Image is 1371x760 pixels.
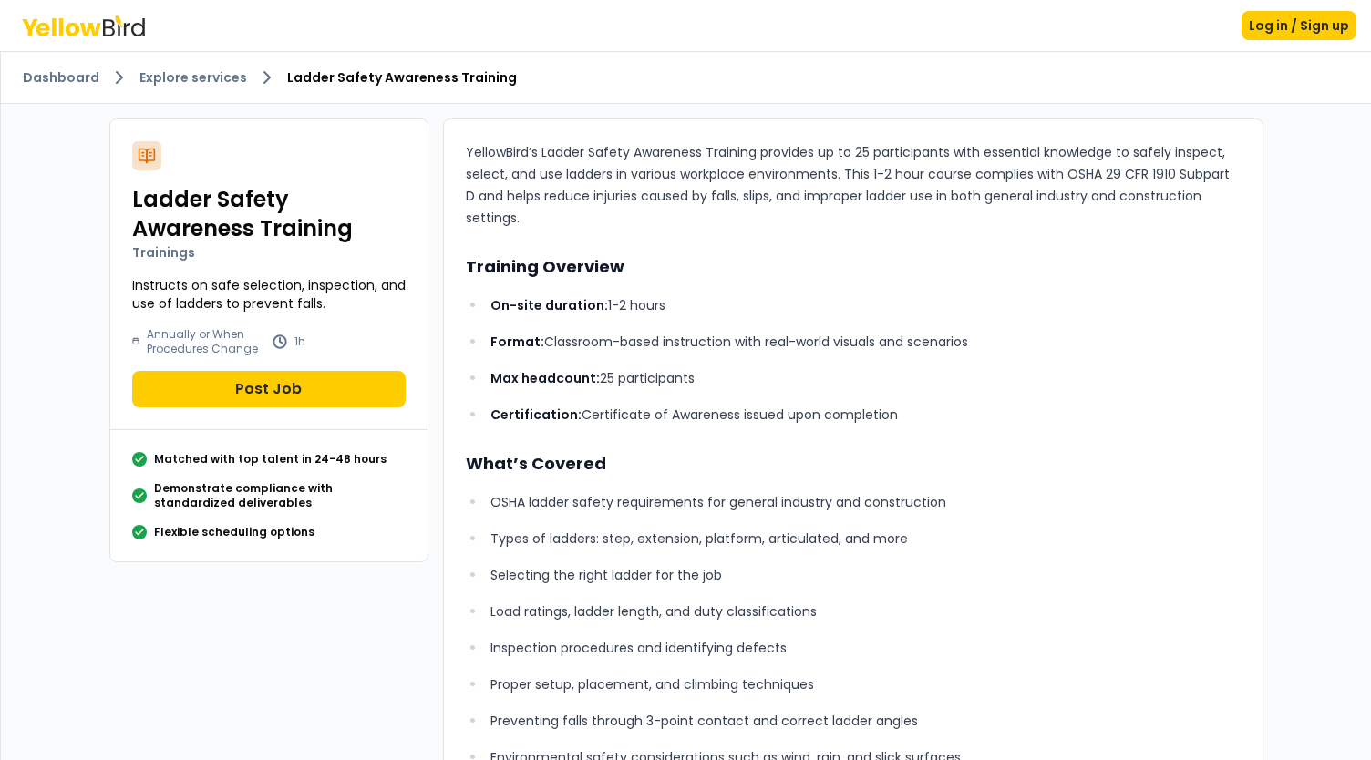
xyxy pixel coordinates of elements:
[132,276,406,313] p: Instructs on safe selection, inspection, and use of ladders to prevent falls.
[490,331,1240,353] p: Classroom-based instruction with real-world visuals and scenarios
[490,367,1240,389] p: 25 participants
[490,673,1240,695] p: Proper setup, placement, and climbing techniques
[132,371,406,407] button: Post Job
[294,334,305,349] p: 1h
[23,67,1349,88] nav: breadcrumb
[139,68,247,87] a: Explore services
[466,255,624,278] strong: Training Overview
[490,294,1240,316] p: 1-2 hours
[490,406,582,424] strong: Certification:
[490,491,1240,513] p: OSHA ladder safety requirements for general industry and construction
[1242,11,1356,40] button: Log in / Sign up
[154,452,387,467] p: Matched with top talent in 24-48 hours
[490,601,1240,622] p: Load ratings, ladder length, and duty classifications
[490,710,1240,732] p: Preventing falls through 3-point contact and correct ladder angles
[147,327,264,356] p: Annually or When Procedures Change
[490,564,1240,586] p: Selecting the right ladder for the job
[490,404,1240,426] p: Certificate of Awareness issued upon completion
[132,243,406,262] p: Trainings
[154,525,314,539] p: Flexible scheduling options
[490,369,600,387] strong: Max headcount:
[23,68,99,87] a: Dashboard
[466,141,1241,229] p: YellowBird’s Ladder Safety Awareness Training provides up to 25 participants with essential knowl...
[490,296,608,314] strong: On-site duration:
[132,185,406,243] h2: Ladder Safety Awareness Training
[466,452,606,475] strong: What’s Covered
[490,637,1240,659] p: Inspection procedures and identifying defects
[287,68,517,87] span: Ladder Safety Awareness Training
[154,481,406,510] p: Demonstrate compliance with standardized deliverables
[490,333,544,351] strong: Format:
[490,528,1240,549] p: Types of ladders: step, extension, platform, articulated, and more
